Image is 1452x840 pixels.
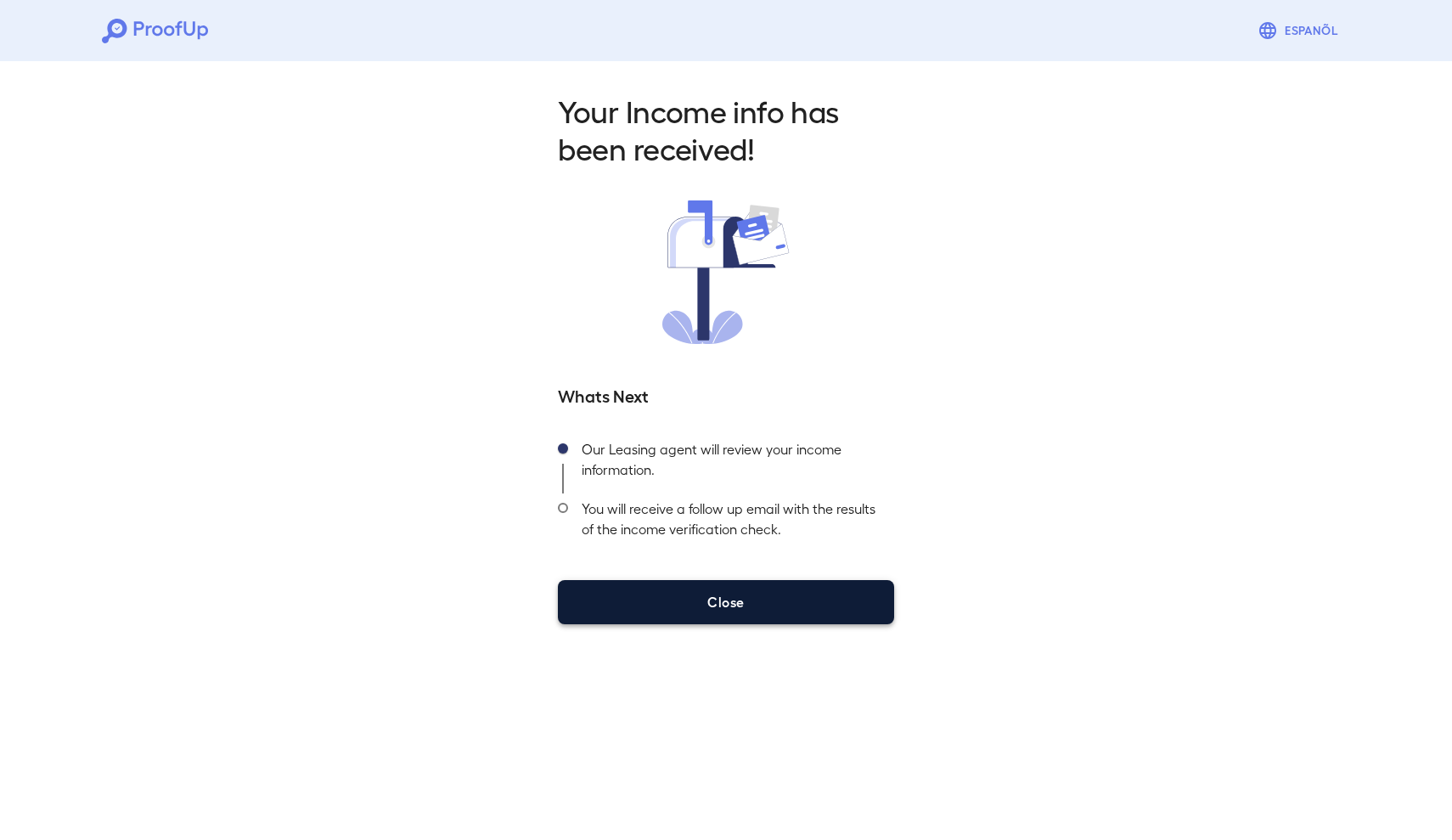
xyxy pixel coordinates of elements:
img: received.svg [662,200,790,344]
h5: Whats Next [558,383,894,407]
div: You will receive a follow up email with the results of the income verification check. [568,493,894,553]
h2: Your Income info has been received! [558,92,894,166]
button: Close [558,580,894,624]
button: Espanõl [1251,14,1350,48]
div: Our Leasing agent will review your income information. [568,434,894,493]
